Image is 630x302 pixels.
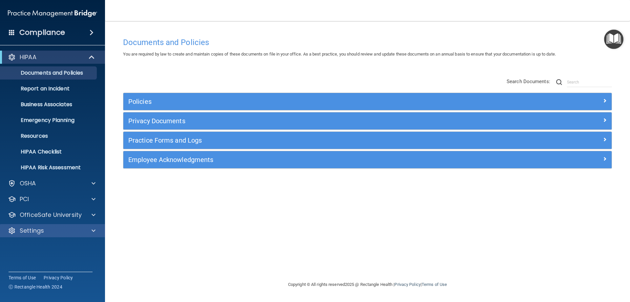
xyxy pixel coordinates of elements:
[516,255,622,282] iframe: Drift Widget Chat Controller
[556,79,562,85] img: ic-search.3b580494.png
[604,30,623,49] button: Open Resource Center
[128,98,485,105] h5: Policies
[4,85,94,92] p: Report an Incident
[507,79,550,84] span: Search Documents:
[123,38,612,47] h4: Documents and Policies
[123,52,556,57] span: You are required by law to create and maintain copies of these documents on file in your office. ...
[567,77,612,87] input: Search
[4,70,94,76] p: Documents and Policies
[8,53,95,61] a: HIPAA
[128,154,607,165] a: Employee Acknowledgments
[20,227,44,235] p: Settings
[4,101,94,108] p: Business Associates
[20,195,29,203] p: PCI
[128,135,607,146] a: Practice Forms and Logs
[8,211,95,219] a: OfficeSafe University
[8,179,95,187] a: OSHA
[128,96,607,107] a: Policies
[44,274,73,281] a: Privacy Policy
[8,195,95,203] a: PCI
[8,227,95,235] a: Settings
[9,274,36,281] a: Terms of Use
[4,133,94,139] p: Resources
[20,211,82,219] p: OfficeSafe University
[128,116,607,126] a: Privacy Documents
[394,282,420,287] a: Privacy Policy
[248,274,487,295] div: Copyright © All rights reserved 2025 @ Rectangle Health | |
[4,164,94,171] p: HIPAA Risk Assessment
[9,284,62,290] span: Ⓒ Rectangle Health 2024
[20,53,36,61] p: HIPAA
[422,282,447,287] a: Terms of Use
[19,28,65,37] h4: Compliance
[128,156,485,163] h5: Employee Acknowledgments
[128,117,485,125] h5: Privacy Documents
[20,179,36,187] p: OSHA
[128,137,485,144] h5: Practice Forms and Logs
[8,7,97,20] img: PMB logo
[4,117,94,124] p: Emergency Planning
[4,149,94,155] p: HIPAA Checklist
